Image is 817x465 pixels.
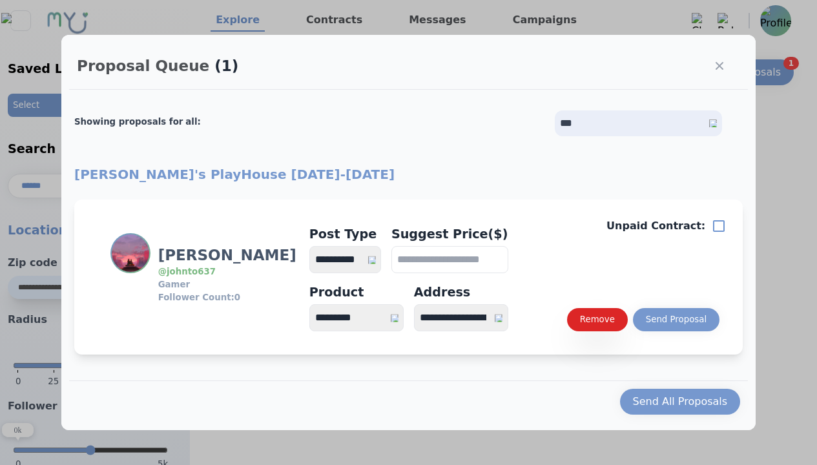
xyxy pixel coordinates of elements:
[309,284,404,302] div: Product
[620,389,741,415] button: Send All Proposals
[74,108,201,136] h2: Showing proposals for
[158,245,296,265] h3: [PERSON_NAME]
[77,57,209,74] h2: Proposal Queue
[185,116,200,129] div: all :
[158,278,296,291] h3: Gamer
[74,165,743,184] h2: [PERSON_NAME]'s PlayHouse [DATE] - [DATE]
[633,308,719,331] button: Send Proposal
[214,57,238,74] span: (1)
[567,308,628,331] button: Remove
[158,267,216,276] a: @johnto637
[309,225,381,243] h4: Post Type
[633,394,728,409] div: Send All Proposals
[606,218,705,234] p: Unpaid Contract:
[158,291,296,304] h3: Follower Count: 0
[580,313,615,326] div: Remove
[646,313,707,326] div: Send Proposal
[414,284,508,302] div: Address
[391,225,508,243] h4: Suggest Price($)
[112,234,149,272] img: Profile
